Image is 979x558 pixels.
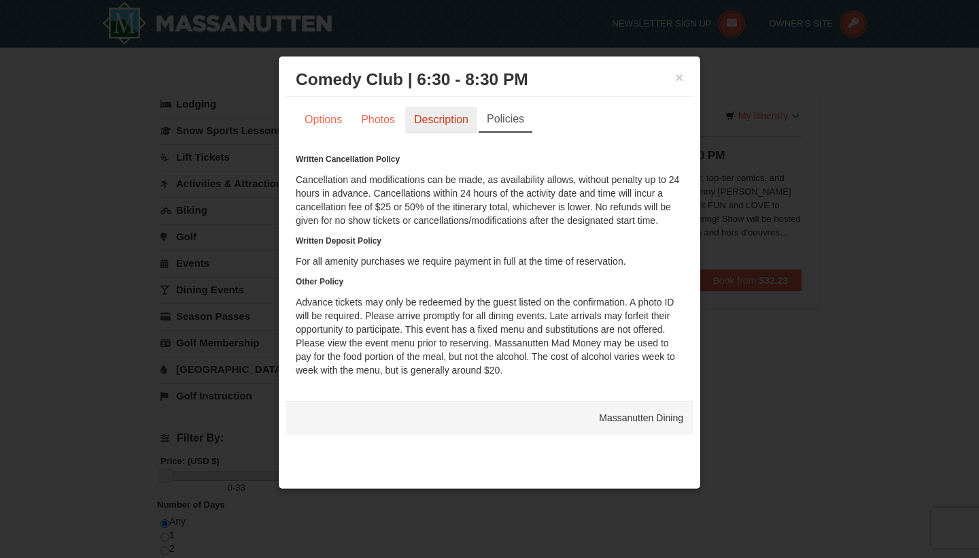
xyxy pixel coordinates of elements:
button: × [675,71,683,84]
div: Cancellation and modifications can be made, as availability allows, without penalty up to 24 hour... [296,152,683,377]
h6: Other Policy [296,275,683,289]
div: Massanutten Dining [286,401,693,435]
a: Photos [352,107,404,133]
h6: Written Cancellation Policy [296,152,683,166]
h6: Written Deposit Policy [296,234,683,248]
a: Policies [479,107,532,133]
a: Options [296,107,351,133]
h3: Comedy Club | 6:30 - 8:30 PM [296,69,683,90]
a: Description [405,107,477,133]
